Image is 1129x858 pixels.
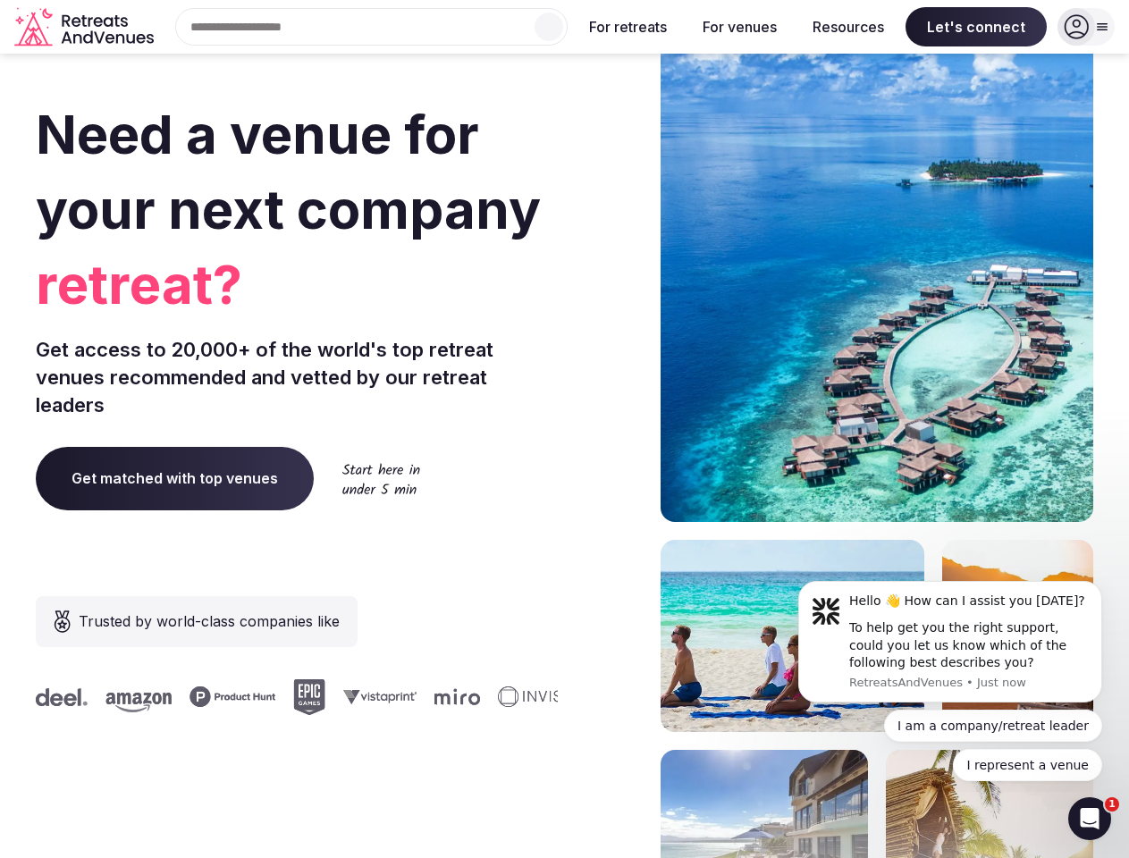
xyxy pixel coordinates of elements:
p: Get access to 20,000+ of the world's top retreat venues recommended and vetted by our retreat lea... [36,336,558,418]
svg: Epic Games company logo [272,679,304,715]
span: retreat? [36,247,558,322]
svg: Vistaprint company logo [322,689,395,704]
span: Need a venue for your next company [36,102,541,241]
svg: Miro company logo [413,688,459,705]
button: For retreats [575,7,681,46]
img: woman sitting in back of truck with camels [942,540,1093,732]
span: 1 [1105,797,1119,812]
button: Resources [798,7,898,46]
svg: Deel company logo [14,688,66,706]
span: Let's connect [906,7,1047,46]
img: yoga on tropical beach [661,540,924,732]
img: Start here in under 5 min [342,463,420,494]
button: For venues [688,7,791,46]
svg: Invisible company logo [476,686,575,708]
iframe: Intercom live chat [1068,797,1111,840]
a: Visit the homepage [14,7,157,47]
span: Trusted by world-class companies like [79,610,340,632]
a: Get matched with top venues [36,447,314,509]
iframe: Intercom notifications message [771,565,1129,792]
svg: Retreats and Venues company logo [14,7,157,47]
